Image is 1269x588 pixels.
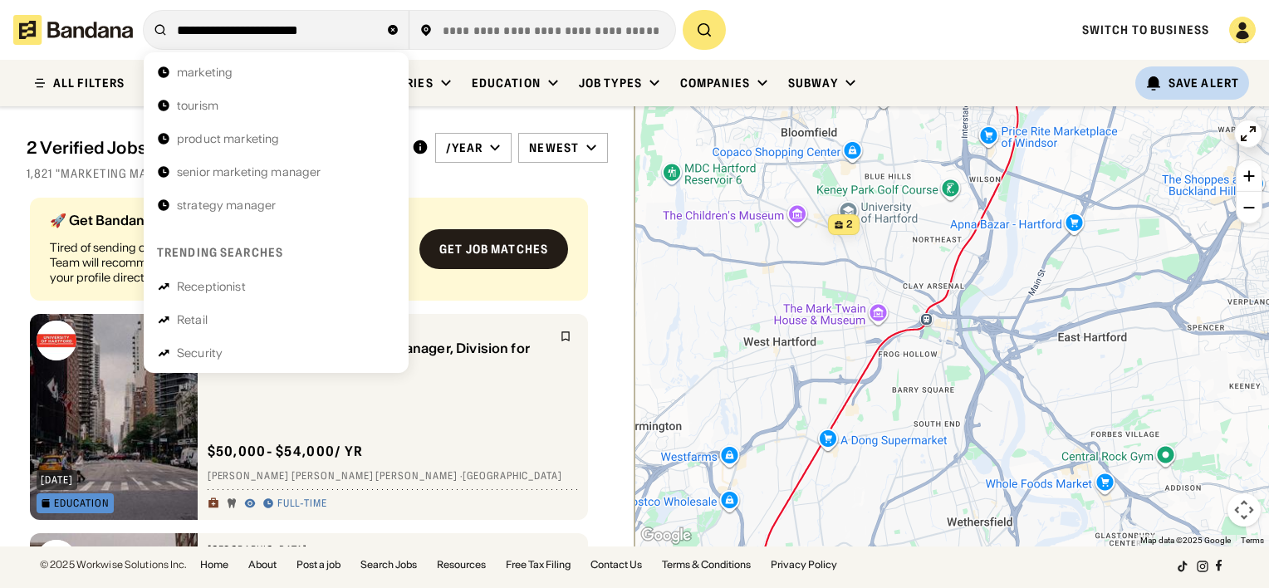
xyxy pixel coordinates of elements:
[277,497,328,511] div: Full-time
[50,213,406,227] div: 🚀 Get Bandana Matched (100% Free)
[846,218,853,232] span: 2
[208,543,550,556] div: [GEOGRAPHIC_DATA]
[248,560,277,570] a: About
[177,199,276,211] div: strategy manager
[360,560,417,570] a: Search Jobs
[771,560,837,570] a: Privacy Policy
[177,66,233,78] div: marketing
[639,525,693,546] img: Google
[53,77,125,89] div: ALL FILTERS
[27,138,399,158] div: 2 Verified Jobs
[54,498,110,508] div: Education
[439,243,548,255] div: Get job matches
[506,560,571,570] a: Free Tax Filing
[579,76,642,91] div: Job Types
[41,475,73,485] div: [DATE]
[662,560,751,570] a: Terms & Conditions
[529,140,579,155] div: Newest
[1227,493,1261,527] button: Map camera controls
[27,191,608,546] div: grid
[680,76,750,91] div: Companies
[437,560,486,570] a: Resources
[177,100,218,111] div: tourism
[177,347,223,359] div: Security
[788,76,838,91] div: Subway
[208,443,364,460] div: $ 50,000 - $54,000 / yr
[296,560,341,570] a: Post a job
[177,166,321,178] div: senior marketing manager
[639,525,693,546] a: Open this area in Google Maps (opens a new window)
[1140,536,1231,545] span: Map data ©2025 Google
[177,281,246,292] div: Receptionist
[1082,22,1209,37] a: Switch to Business
[157,245,283,260] div: Trending searches
[1169,76,1239,91] div: Save Alert
[40,560,187,570] div: © 2025 Workwise Solutions Inc.
[50,240,406,286] div: Tired of sending out endless job applications? Bandana Match Team will recommend jobs tailored to...
[177,314,208,326] div: Retail
[177,133,279,145] div: product marketing
[590,560,642,570] a: Contact Us
[446,140,483,155] div: /year
[37,321,76,360] img: University of Hartford logo
[27,166,608,181] div: 1,821 "marketing manager" jobs on [DOMAIN_NAME]
[1241,536,1264,545] a: Terms (opens in new tab)
[37,540,76,580] img: University of Hartford logo
[472,76,541,91] div: Education
[208,470,578,483] div: [PERSON_NAME] [PERSON_NAME] [PERSON_NAME] · [GEOGRAPHIC_DATA]
[200,560,228,570] a: Home
[13,15,133,45] img: Bandana logotype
